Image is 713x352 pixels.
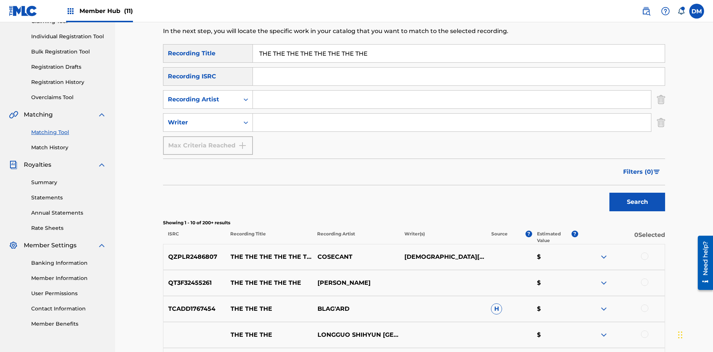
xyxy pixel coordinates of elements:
img: Matching [9,110,18,119]
button: Search [609,193,665,211]
img: Member Settings [9,241,18,250]
p: THE THE THE [226,330,313,339]
a: Overclaims Tool [31,94,106,101]
a: Member Information [31,274,106,282]
p: THE THE THE THE THE THE THE THE [226,252,313,261]
a: Registration Drafts [31,63,106,71]
p: QZPLR2486807 [163,252,226,261]
div: Drag [678,324,683,346]
img: expand [97,110,106,119]
a: Rate Sheets [31,224,106,232]
img: Top Rightsholders [66,7,75,16]
p: ISRC [163,231,225,244]
p: COSECANT [312,252,399,261]
span: Royalties [24,160,51,169]
span: Member Hub [79,7,133,15]
img: expand [599,278,608,287]
p: [PERSON_NAME] [312,278,399,287]
p: Recording Title [225,231,312,244]
span: ? [525,231,532,237]
img: filter [654,170,660,174]
img: Delete Criterion [657,113,665,132]
div: Recording Artist [168,95,235,104]
p: [DEMOGRAPHIC_DATA][PERSON_NAME] [399,252,486,261]
a: Contact Information [31,305,106,313]
p: Writer(s) [399,231,486,244]
img: Delete Criterion [657,90,665,109]
a: Individual Registration Tool [31,33,106,40]
p: $ [532,252,578,261]
p: Showing 1 - 10 of 200+ results [163,219,665,226]
p: In the next step, you will locate the specific work in your catalog that you want to match to the... [163,27,550,36]
a: Member Benefits [31,320,106,328]
div: Notifications [677,7,685,15]
img: expand [599,252,608,261]
span: Filters ( 0 ) [623,167,653,176]
span: H [491,303,502,314]
span: Matching [24,110,53,119]
p: Estimated Value [537,231,571,244]
p: BLAG'ARD [312,304,399,313]
img: expand [97,160,106,169]
a: Registration History [31,78,106,86]
img: Royalties [9,160,18,169]
img: MLC Logo [9,6,38,16]
p: $ [532,278,578,287]
a: Public Search [639,4,654,19]
p: THE THE THE [226,304,313,313]
div: User Menu [689,4,704,19]
a: Matching Tool [31,128,106,136]
p: 0 Selected [578,231,665,244]
a: Annual Statements [31,209,106,217]
p: Source [491,231,508,244]
p: TCADD1767454 [163,304,226,313]
a: User Permissions [31,290,106,297]
iframe: Resource Center [692,233,713,294]
a: Summary [31,179,106,186]
img: expand [97,241,106,250]
button: Filters (0) [619,163,665,181]
div: Writer [168,118,235,127]
a: Statements [31,194,106,202]
span: ? [572,231,578,237]
span: Member Settings [24,241,76,250]
iframe: Chat Widget [676,316,713,352]
img: expand [599,330,608,339]
p: $ [532,330,578,339]
a: Bulk Registration Tool [31,48,106,56]
p: QT3F32455261 [163,278,226,287]
a: Match History [31,144,106,151]
img: expand [599,304,608,313]
a: Banking Information [31,259,106,267]
img: search [642,7,651,16]
p: Recording Artist [312,231,399,244]
img: help [661,7,670,16]
p: LONGGUO SHIHYUN [GEOGRAPHIC_DATA] [312,330,399,339]
div: Help [658,4,673,19]
span: (11) [124,7,133,14]
form: Search Form [163,44,665,215]
p: $ [532,304,578,313]
p: THE THE THE THE THE [226,278,313,287]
